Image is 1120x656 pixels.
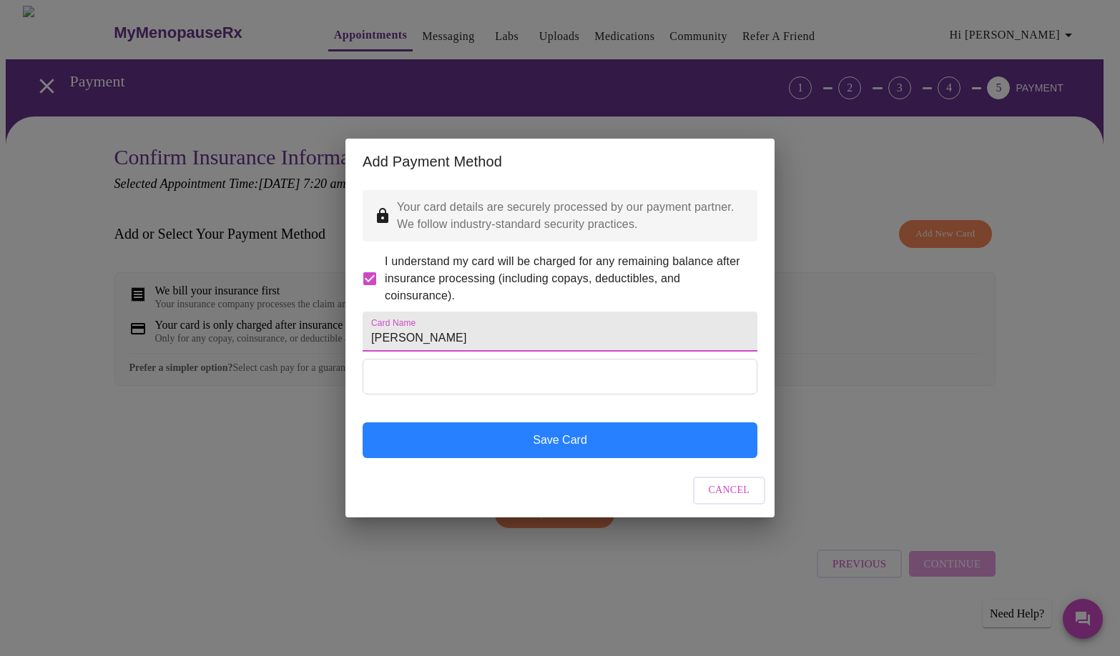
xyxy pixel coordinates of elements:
[363,150,757,173] h2: Add Payment Method
[385,253,746,304] span: I understand my card will be charged for any remaining balance after insurance processing (includ...
[363,422,757,458] button: Save Card
[363,359,757,394] iframe: Secure Credit Card Form
[397,199,746,233] p: Your card details are securely processed by our payment partner. We follow industry-standard secu...
[693,477,766,505] button: Cancel
[709,482,750,500] span: Cancel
